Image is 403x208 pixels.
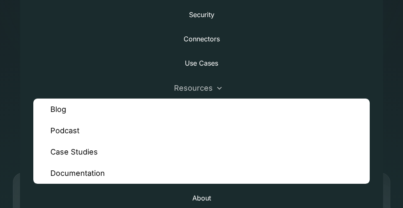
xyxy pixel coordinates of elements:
[33,99,369,184] nav: Resources
[361,168,403,208] iframe: Chat Widget
[33,141,369,162] a: Case Studies
[192,188,211,208] a: About
[185,53,218,73] a: Use Cases
[189,5,214,25] a: Security
[33,120,369,141] a: Podcast
[174,82,213,94] div: Resources
[184,29,220,49] a: Connectors
[33,77,369,99] div: Resources
[33,99,369,120] a: Blog
[33,162,369,184] a: Documentation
